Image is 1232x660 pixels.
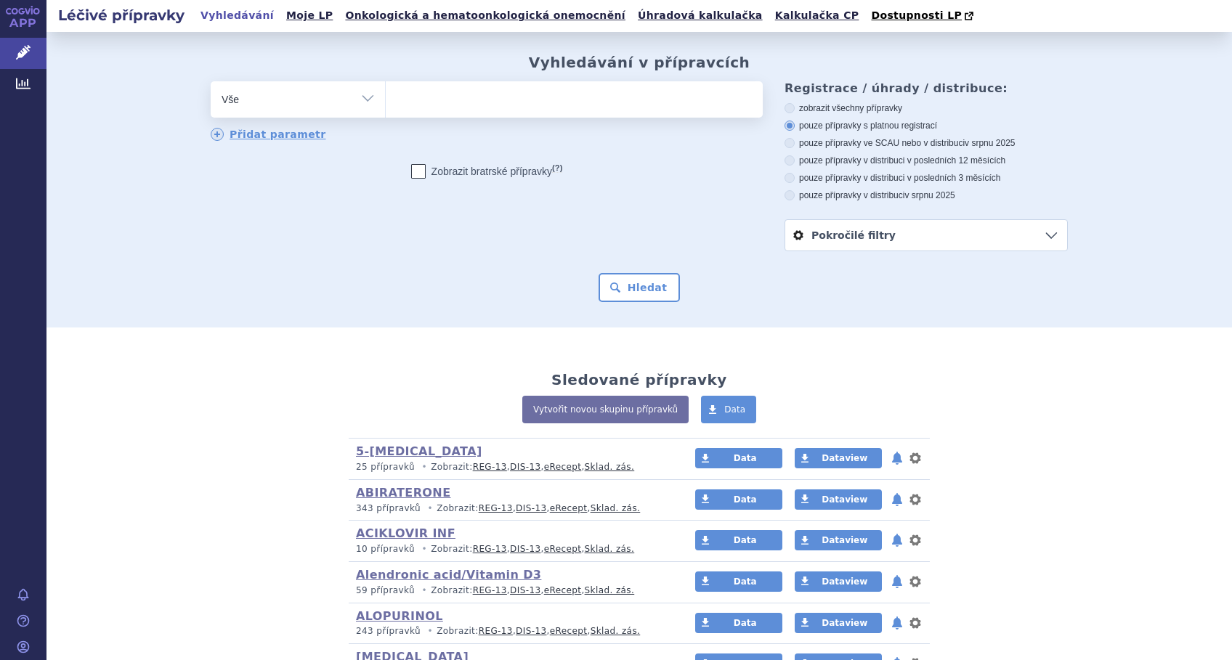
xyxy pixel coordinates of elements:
span: Dataview [822,535,867,545]
label: pouze přípravky v distribuci v posledních 12 měsících [785,155,1068,166]
span: Data [734,577,757,587]
a: Dataview [795,613,882,633]
span: 10 přípravků [356,544,415,554]
a: DIS-13 [510,544,540,554]
a: ACIKLOVIR INF [356,526,455,540]
span: v srpnu 2025 [965,138,1015,148]
abbr: (?) [552,163,562,173]
span: 343 přípravků [356,503,421,513]
p: Zobrazit: , , , [356,625,668,637]
a: eRecept [550,626,588,636]
label: Zobrazit bratrské přípravky [411,164,563,179]
a: eRecept [550,503,588,513]
h2: Sledované přípravky [551,371,727,388]
a: Vyhledávání [196,6,278,25]
a: Dataview [795,571,882,592]
a: Dataview [795,530,882,550]
label: pouze přípravky v distribuci v posledních 3 měsících [785,172,1068,184]
i: • [418,461,431,473]
a: Sklad. zás. [591,503,641,513]
a: Data [695,489,782,510]
span: v srpnu 2025 [904,190,955,200]
a: DIS-13 [516,626,546,636]
a: eRecept [544,462,582,472]
p: Zobrazit: , , , [356,543,668,555]
button: nastavení [908,491,923,508]
a: 5-[MEDICAL_DATA] [356,444,482,458]
span: 59 přípravků [356,585,415,595]
a: Úhradová kalkulačka [633,6,767,25]
a: Alendronic acid/Vitamin D3 [356,568,541,582]
a: Onkologická a hematoonkologická onemocnění [341,6,630,25]
span: 25 přípravků [356,462,415,472]
a: Sklad. zás. [585,585,635,595]
a: ABIRATERONE [356,486,450,500]
span: Dataview [822,577,867,587]
i: • [423,502,437,515]
a: REG-13 [473,544,507,554]
label: pouze přípravky v distribuci [785,190,1068,201]
span: Data [734,494,757,505]
button: nastavení [908,573,923,590]
a: REG-13 [473,585,507,595]
a: Vytvořit novou skupinu přípravků [522,396,689,423]
a: eRecept [544,544,582,554]
a: Přidat parametr [211,128,326,141]
span: Data [734,618,757,628]
button: nastavení [908,449,923,467]
a: Kalkulačka CP [771,6,864,25]
button: notifikace [890,491,904,508]
i: • [423,625,437,637]
a: Sklad. zás. [585,462,635,472]
span: Dataview [822,453,867,463]
a: Dataview [795,448,882,468]
span: Data [724,404,745,415]
a: ALOPURINOL [356,609,443,623]
a: REG-13 [479,626,513,636]
h2: Vyhledávání v přípravcích [529,54,750,71]
button: Hledat [599,273,681,302]
a: Sklad. zás. [591,626,641,636]
a: REG-13 [473,462,507,472]
h3: Registrace / úhrady / distribuce: [785,81,1068,95]
a: Moje LP [282,6,337,25]
label: zobrazit všechny přípravky [785,102,1068,114]
p: Zobrazit: , , , [356,461,668,473]
a: Dataview [795,489,882,510]
a: Data [701,396,756,423]
i: • [418,543,431,555]
a: Pokročilé filtry [785,220,1067,250]
button: notifikace [890,573,904,590]
a: Dostupnosti LP [867,6,981,26]
span: Data [734,453,757,463]
span: Dataview [822,494,867,505]
label: pouze přípravky ve SCAU nebo v distribuci [785,137,1068,149]
a: Data [695,613,782,633]
p: Zobrazit: , , , [356,502,668,515]
a: Data [695,571,782,592]
button: notifikace [890,614,904,632]
span: Dataview [822,618,867,628]
h2: Léčivé přípravky [46,5,196,25]
p: Zobrazit: , , , [356,584,668,597]
button: notifikace [890,531,904,549]
a: DIS-13 [516,503,546,513]
a: Sklad. zás. [585,544,635,554]
button: nastavení [908,614,923,632]
a: eRecept [544,585,582,595]
span: 243 přípravků [356,626,421,636]
i: • [418,584,431,597]
a: Data [695,448,782,468]
span: Data [734,535,757,545]
a: DIS-13 [510,462,540,472]
button: nastavení [908,531,923,549]
a: DIS-13 [510,585,540,595]
a: Data [695,530,782,550]
button: notifikace [890,449,904,467]
span: Dostupnosti LP [871,9,962,21]
label: pouze přípravky s platnou registrací [785,120,1068,131]
a: REG-13 [479,503,513,513]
